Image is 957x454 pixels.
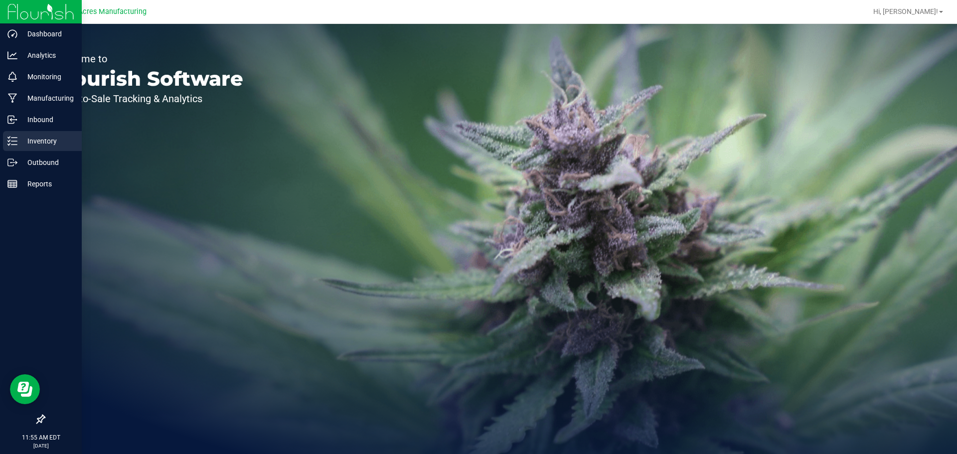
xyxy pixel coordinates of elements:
[17,178,77,190] p: Reports
[7,136,17,146] inline-svg: Inventory
[17,71,77,83] p: Monitoring
[873,7,938,15] span: Hi, [PERSON_NAME]!
[7,93,17,103] inline-svg: Manufacturing
[17,156,77,168] p: Outbound
[17,28,77,40] p: Dashboard
[4,433,77,442] p: 11:55 AM EDT
[54,54,243,64] p: Welcome to
[17,92,77,104] p: Manufacturing
[7,115,17,125] inline-svg: Inbound
[7,29,17,39] inline-svg: Dashboard
[17,49,77,61] p: Analytics
[7,179,17,189] inline-svg: Reports
[54,94,243,104] p: Seed-to-Sale Tracking & Analytics
[7,157,17,167] inline-svg: Outbound
[17,135,77,147] p: Inventory
[4,442,77,450] p: [DATE]
[54,69,243,89] p: Flourish Software
[10,374,40,404] iframe: Resource center
[7,72,17,82] inline-svg: Monitoring
[57,7,147,16] span: Green Acres Manufacturing
[7,50,17,60] inline-svg: Analytics
[17,114,77,126] p: Inbound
